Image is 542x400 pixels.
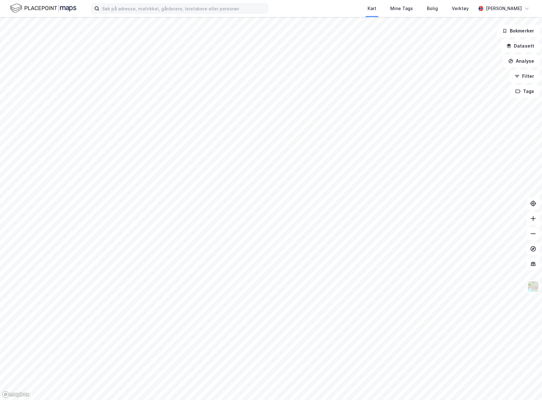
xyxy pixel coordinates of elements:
iframe: Chat Widget [510,370,542,400]
div: Bolig [427,5,438,12]
div: Verktøy [452,5,469,12]
div: [PERSON_NAME] [486,5,522,12]
img: logo.f888ab2527a4732fd821a326f86c7f29.svg [10,3,76,14]
input: Søk på adresse, matrikkel, gårdeiere, leietakere eller personer [99,4,268,13]
div: Mine Tags [390,5,413,12]
div: Kart [368,5,376,12]
div: Kontrollprogram for chat [510,370,542,400]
